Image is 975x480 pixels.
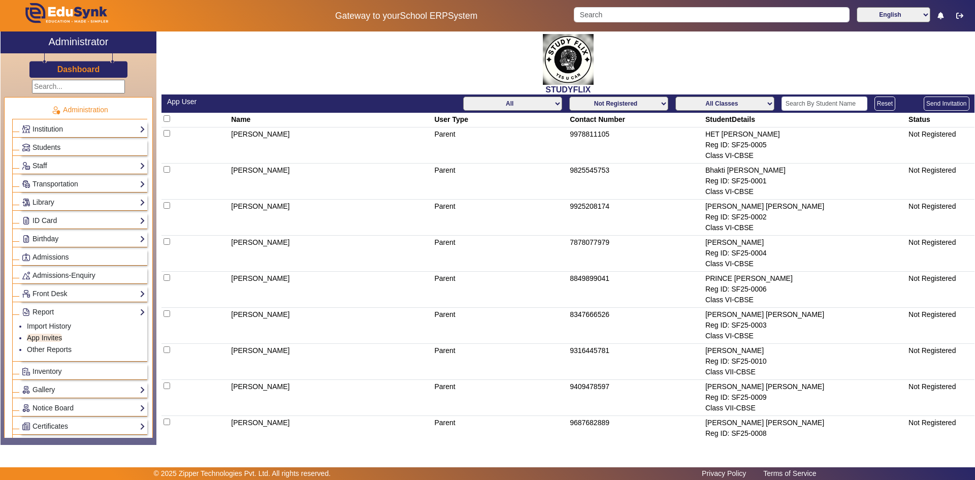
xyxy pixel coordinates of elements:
[874,97,895,111] button: Reset
[27,345,72,354] a: Other Reports
[705,331,905,341] div: Class VI-CBSE
[568,272,704,308] td: 8849899041
[433,200,568,236] td: Parent
[57,64,101,75] a: Dashboard
[22,251,145,263] a: Admissions
[22,366,145,377] a: Inventory
[230,164,433,200] td: [PERSON_NAME]
[32,271,95,279] span: Admissions-Enquiry
[568,113,704,127] th: Contact Number
[433,164,568,200] td: Parent
[574,7,849,22] input: Search
[705,439,905,450] div: Class VII-CBSE
[568,127,704,164] td: 9978811105
[907,127,974,164] td: Not Registered
[705,381,905,392] div: [PERSON_NAME] [PERSON_NAME]
[32,143,60,151] span: Students
[907,164,974,200] td: Not Registered
[907,308,974,344] td: Not Registered
[924,97,969,111] button: Send Invitation
[433,344,568,380] td: Parent
[32,80,125,93] input: Search...
[568,308,704,344] td: 8347666526
[568,344,704,380] td: 9316445781
[705,222,905,233] div: Class VI-CBSE
[568,164,704,200] td: 9825545753
[907,113,974,127] th: Status
[705,259,905,269] div: Class VI-CBSE
[161,85,974,94] h2: STUDYFLIX
[230,416,433,452] td: [PERSON_NAME]
[230,200,433,236] td: [PERSON_NAME]
[705,428,905,439] div: Reg ID: SF25-0008
[705,345,905,356] div: [PERSON_NAME]
[705,418,905,428] div: [PERSON_NAME] [PERSON_NAME]
[705,201,905,212] div: [PERSON_NAME] [PERSON_NAME]
[705,403,905,413] div: Class VII-CBSE
[782,97,867,111] input: Search By Student Name
[57,65,100,74] h3: Dashboard
[705,320,905,331] div: Reg ID: SF25-0003
[705,284,905,295] div: Reg ID: SF25-0006
[230,308,433,344] td: [PERSON_NAME]
[230,272,433,308] td: [PERSON_NAME]
[705,295,905,305] div: Class VI-CBSE
[705,176,905,186] div: Reg ID: SF25-0001
[22,270,145,281] a: Admissions-Enquiry
[249,11,563,21] h5: Gateway to your System
[433,380,568,416] td: Parent
[32,253,69,261] span: Admissions
[705,150,905,161] div: Class VI-CBSE
[22,253,30,261] img: Admissions.png
[705,309,905,320] div: [PERSON_NAME] [PERSON_NAME]
[22,144,30,151] img: Students.png
[705,186,905,197] div: Class VI-CBSE
[705,248,905,259] div: Reg ID: SF25-0004
[230,380,433,416] td: [PERSON_NAME]
[568,236,704,272] td: 7878077979
[907,236,974,272] td: Not Registered
[1,31,156,53] a: Administrator
[167,97,563,107] div: App User
[49,36,109,48] h2: Administrator
[433,127,568,164] td: Parent
[433,308,568,344] td: Parent
[230,127,433,164] td: [PERSON_NAME]
[12,105,147,115] p: Administration
[907,380,974,416] td: Not Registered
[705,392,905,403] div: Reg ID: SF25-0009
[51,106,60,115] img: Administration.png
[705,129,905,140] div: HET [PERSON_NAME]
[705,165,905,176] div: Bhakti [PERSON_NAME]
[543,34,594,85] img: 71dce94a-bed6-4ff3-a9ed-96170f5a9cb7
[697,467,751,480] a: Privacy Policy
[907,272,974,308] td: Not Registered
[27,322,71,330] a: Import History
[230,344,433,380] td: [PERSON_NAME]
[230,236,433,272] td: [PERSON_NAME]
[703,113,906,127] th: StudentDetails
[705,212,905,222] div: Reg ID: SF25-0002
[758,467,821,480] a: Terms of Service
[705,273,905,284] div: PRINCE [PERSON_NAME]
[400,11,448,21] span: School ERP
[705,356,905,367] div: Reg ID: SF25-0010
[705,237,905,248] div: [PERSON_NAME]
[433,272,568,308] td: Parent
[907,416,974,452] td: Not Registered
[22,142,145,153] a: Students
[154,468,331,479] p: © 2025 Zipper Technologies Pvt. Ltd. All rights reserved.
[22,272,30,279] img: Behavior-reports.png
[705,367,905,377] div: Class VII-CBSE
[907,200,974,236] td: Not Registered
[433,113,568,127] th: User Type
[568,380,704,416] td: 9409478597
[32,367,62,375] span: Inventory
[433,236,568,272] td: Parent
[568,200,704,236] td: 9925208174
[22,368,30,375] img: Inventory.png
[27,334,62,342] a: App Invites
[568,416,704,452] td: 9687682889
[230,113,433,127] th: Name
[907,344,974,380] td: Not Registered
